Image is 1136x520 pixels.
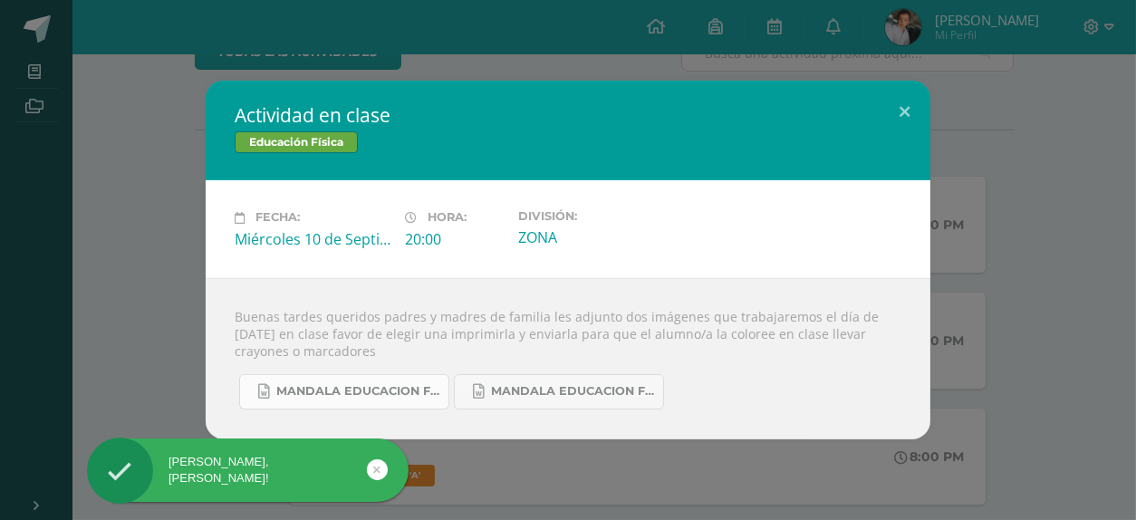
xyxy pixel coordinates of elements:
span: Fecha: [255,211,300,225]
button: Close (Esc) [879,81,930,142]
a: Mandala educacion fisica 2.docx [239,374,449,409]
h2: Actividad en clase [235,102,901,128]
span: Hora: [428,211,467,225]
label: División: [518,209,674,223]
span: Educación Física [235,131,358,153]
a: Mandala educacion fisica 1.docx [454,374,664,409]
span: Mandala educacion fisica 2.docx [276,384,439,399]
div: 20:00 [405,229,504,249]
div: ZONA [518,227,674,247]
div: Miércoles 10 de Septiembre [235,229,390,249]
span: Mandala educacion fisica 1.docx [491,384,654,399]
div: [PERSON_NAME], [PERSON_NAME]! [87,454,409,486]
div: Buenas tardes queridos padres y madres de familia les adjunto dos imágenes que trabajaremos el dí... [206,278,930,439]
